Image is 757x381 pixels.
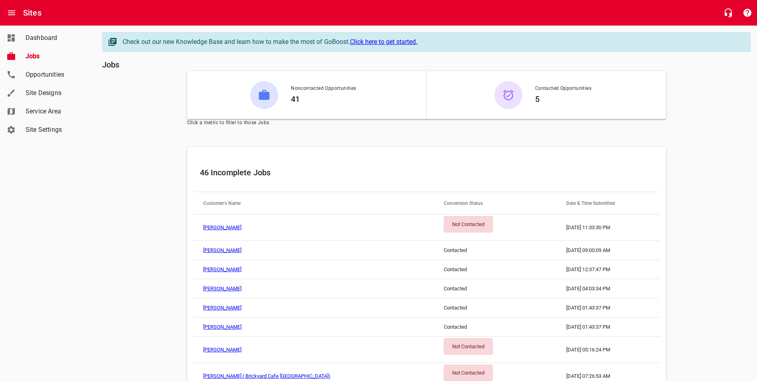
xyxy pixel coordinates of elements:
[203,305,241,311] a: [PERSON_NAME]
[719,3,738,22] button: Live Chat
[738,3,757,22] button: Support Portal
[187,119,666,127] span: Click a metric to filter to those Jobs
[203,266,241,272] a: [PERSON_NAME]
[434,298,557,317] td: Contacted
[434,241,557,260] td: Contacted
[291,85,356,93] span: Noncontacted Opportunities
[557,298,659,317] td: [DATE] 01:43:37 PM
[203,373,330,379] a: [PERSON_NAME] ( Brickyard Cafe [GEOGRAPHIC_DATA])
[434,192,557,214] th: Conversion Status
[557,337,659,363] td: [DATE] 05:16:24 PM
[557,260,659,279] td: [DATE] 12:37:47 PM
[194,214,660,241] a: [PERSON_NAME]Not Contacted[DATE] 11:33:30 PM
[557,214,659,241] td: [DATE] 11:33:30 PM
[194,337,660,363] a: [PERSON_NAME]Not Contacted[DATE] 05:16:24 PM
[203,224,241,230] a: [PERSON_NAME]
[194,317,660,337] a: [PERSON_NAME]Contacted[DATE] 01:43:37 PM
[535,93,591,105] h6: 5
[23,6,42,19] h6: Sites
[26,52,86,61] span: Jobs
[557,317,659,337] td: [DATE] 01:43:37 PM
[123,37,742,47] div: Check out our new Knowledge Base and learn how to make the most of GoBoost.
[203,347,241,353] a: [PERSON_NAME]
[26,70,86,79] span: Opportunities
[194,241,660,260] a: [PERSON_NAME]Contacted[DATE] 09:00:09 AM
[557,192,659,214] th: Date & Time Submitted
[26,107,86,116] span: Service Area
[557,241,659,260] td: [DATE] 09:00:09 AM
[26,88,86,98] span: Site Designs
[535,85,591,93] span: Contacted Opportunities
[444,338,493,355] div: Not Contacted
[194,192,435,214] th: Customer's Name
[444,216,493,232] div: Not Contacted
[194,260,660,279] a: [PERSON_NAME]Contacted[DATE] 12:37:47 PM
[434,260,557,279] td: Contacted
[203,324,241,330] a: [PERSON_NAME]
[434,279,557,298] td: Contacted
[2,3,21,22] button: Open drawer
[26,125,86,135] span: Site Settings
[102,58,751,71] h6: Jobs
[434,317,557,337] td: Contacted
[444,365,493,381] div: Not Contacted
[194,279,660,298] a: [PERSON_NAME]Contacted[DATE] 04:03:34 PM
[200,166,653,179] h6: 46 Incomplete Jobs
[557,279,659,298] td: [DATE] 04:03:34 PM
[427,71,666,119] button: Contacted Opportunities5
[194,298,660,317] a: [PERSON_NAME]Contacted[DATE] 01:43:37 PM
[203,286,241,292] a: [PERSON_NAME]
[203,247,241,253] a: [PERSON_NAME]
[291,93,356,105] h6: 41
[26,33,86,43] span: Dashboard
[350,38,417,46] a: Click here to get started.
[187,71,426,119] button: Noncontacted Opportunities41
